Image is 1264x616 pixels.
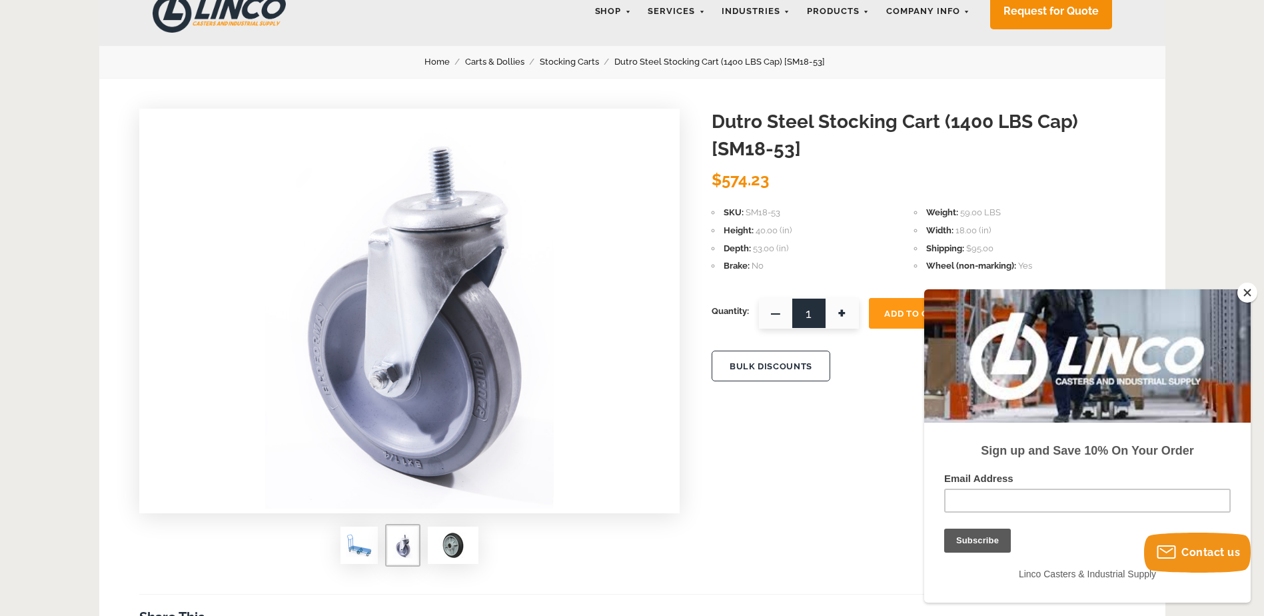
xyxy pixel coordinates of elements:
[724,225,754,235] span: Height
[966,243,993,253] span: $95.00
[465,55,540,69] a: Carts & Dollies
[1018,261,1032,271] span: Yes
[753,243,788,253] span: 53.00 (in)
[265,109,554,509] img: Dutro Steel Stocking Cart (1400 LBS Cap) [SM18-53]
[393,532,412,559] img: Dutro Steel Stocking Cart (1400 LBS Cap) [SM18-53]
[95,279,232,290] span: Linco Casters & Industrial Supply
[433,532,473,559] img: Dutro Steel Stocking Cart (1400 LBS Cap) [SM18-53]
[746,207,780,217] span: SM18-53
[752,261,764,271] span: No
[759,298,792,329] span: —
[724,243,751,253] span: Depth
[20,239,87,263] input: Subscribe
[20,183,307,199] label: Email Address
[540,55,614,69] a: Stocking Carts
[614,55,840,69] a: Dutro Steel Stocking Cart (1400 LBS Cap) [SM18-53]
[1181,546,1240,559] span: Contact us
[926,261,1016,271] span: Wheel (non-marking)
[1237,283,1257,303] button: Close
[955,225,991,235] span: 18.00 (in)
[869,298,962,329] button: Add To Cart
[57,155,269,168] strong: Sign up and Save 10% On Your Order
[724,261,750,271] span: Brake
[756,225,792,235] span: 40.00 (in)
[926,243,964,253] span: Shipping
[424,55,465,69] a: Home
[926,225,953,235] span: Width
[712,351,830,381] button: BULK DISCOUNTS
[712,298,749,325] span: Quantity
[346,532,372,559] img: Dutro Steel Stocking Cart (1400 LBS Cap) [SM18-53]
[826,298,859,329] span: +
[724,207,744,217] span: SKU
[884,309,946,319] span: Add To Cart
[960,207,1001,217] span: 59.00 LBS
[1144,533,1251,573] button: Contact us
[926,207,958,217] span: Weight
[712,170,769,189] span: $574.23
[712,109,1125,163] h1: Dutro Steel Stocking Cart (1400 LBS Cap) [SM18-53]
